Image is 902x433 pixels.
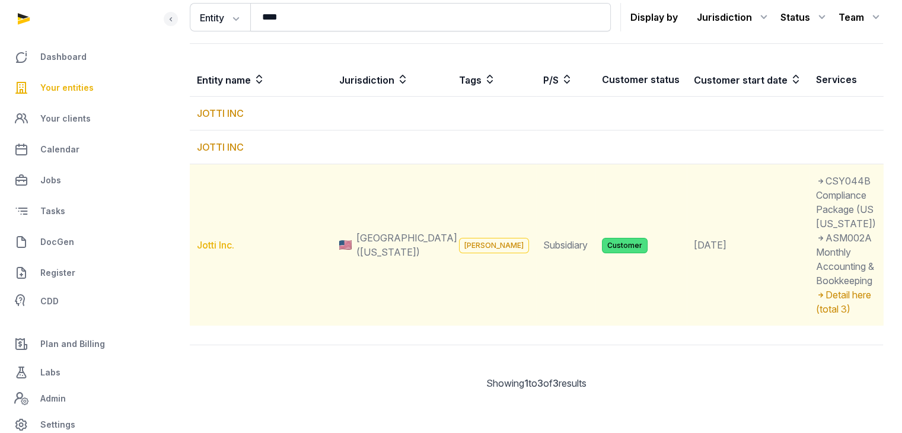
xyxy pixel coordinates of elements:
[9,43,161,71] a: Dashboard
[197,107,244,119] a: JOTTI INC
[9,387,161,410] a: Admin
[687,164,809,326] td: [DATE]
[595,63,687,97] th: Customer status
[459,238,529,253] span: [PERSON_NAME]
[40,112,91,126] span: Your clients
[197,141,244,153] a: JOTTI INC
[537,377,543,389] span: 3
[40,365,60,380] span: Labs
[197,239,234,251] a: Jotti Inc.
[9,166,161,195] a: Jobs
[524,377,528,389] span: 1
[190,63,332,97] th: Entity name
[536,63,595,97] th: P/S
[816,175,876,230] span: CSY044B Compliance Package (US [US_STATE])
[40,294,59,308] span: CDD
[40,235,74,249] span: DocGen
[40,418,75,432] span: Settings
[190,376,883,390] div: Showing to of results
[809,63,883,97] th: Services
[9,228,161,256] a: DocGen
[816,232,874,286] span: ASM002A Monthly Accounting & Bookkeeping
[780,8,829,27] div: Status
[190,3,250,31] button: Entity
[40,337,105,351] span: Plan and Billing
[40,266,75,280] span: Register
[332,63,452,97] th: Jurisdiction
[9,104,161,133] a: Your clients
[9,330,161,358] a: Plan and Billing
[9,135,161,164] a: Calendar
[602,238,648,253] span: Customer
[9,197,161,225] a: Tasks
[553,377,559,389] span: 3
[536,164,595,326] td: Subsidiary
[9,358,161,387] a: Labs
[839,8,883,27] div: Team
[40,391,66,406] span: Admin
[630,8,678,27] p: Display by
[697,8,771,27] div: Jurisdiction
[40,173,61,187] span: Jobs
[9,259,161,287] a: Register
[687,63,809,97] th: Customer start date
[356,231,457,259] span: [GEOGRAPHIC_DATA] ([US_STATE])
[9,74,161,102] a: Your entities
[816,288,876,316] div: Detail here (total 3)
[40,50,87,64] span: Dashboard
[40,204,65,218] span: Tasks
[9,289,161,313] a: CDD
[40,142,79,157] span: Calendar
[40,81,94,95] span: Your entities
[452,63,536,97] th: Tags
